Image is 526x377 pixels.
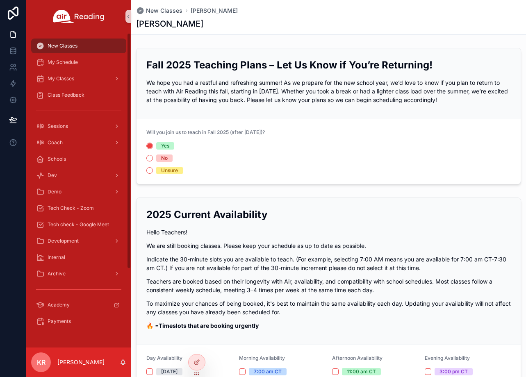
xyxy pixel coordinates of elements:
[31,314,126,329] a: Payments
[146,7,182,15] span: New Classes
[191,7,238,15] a: [PERSON_NAME]
[37,357,46,367] span: KR
[161,154,168,162] div: No
[146,208,511,221] h2: 2025 Current Availability
[31,250,126,265] a: Internal
[48,92,84,98] span: Class Feedback
[31,168,126,183] a: Dev
[48,318,71,325] span: Payments
[425,355,470,361] span: Evening Availability
[31,71,126,86] a: My Classes
[161,142,169,150] div: Yes
[136,7,182,15] a: New Classes
[48,302,70,308] span: Academy
[146,241,511,250] p: We are still booking classes. Please keep your schedule as up to date as possible.
[31,152,126,166] a: Schools
[31,201,126,216] a: Tech Check - Zoom
[48,156,66,162] span: Schools
[48,123,68,129] span: Sessions
[146,355,182,361] span: Day Availability
[48,59,78,66] span: My Schedule
[48,172,57,179] span: Dev
[48,188,61,195] span: Demo
[53,10,105,23] img: App logo
[31,39,126,53] a: New Classes
[146,129,265,135] span: Will you join us to teach in Fall 2025 (after [DATE])?
[254,368,282,375] div: 7:00 am CT
[136,18,203,30] h1: [PERSON_NAME]
[146,255,511,272] p: Indicate the 30-minute slots you are available to teach. (For example, selecting 7:00 AM means yo...
[48,75,74,82] span: My Classes
[57,358,105,366] p: [PERSON_NAME]
[48,205,94,211] span: Tech Check - Zoom
[48,270,66,277] span: Archive
[48,254,65,261] span: Internal
[31,88,126,102] a: Class Feedback
[31,55,126,70] a: My Schedule
[146,228,511,236] p: Hello Teachers!
[31,217,126,232] a: Tech check - Google Meet
[239,355,285,361] span: Morning Availability
[48,238,79,244] span: Development
[48,221,109,228] span: Tech check - Google Meet
[347,368,376,375] div: 11:00 am CT
[48,139,63,146] span: Coach
[332,355,383,361] span: Afternoon Availability
[48,43,77,49] span: New Classes
[26,33,131,347] div: scrollable content
[146,321,511,330] p: 🔥 =
[146,299,511,316] p: To maximize your chances of being booked, it's best to maintain the same availability each day. U...
[159,322,259,329] strong: Timeslots that are booking urgently
[31,234,126,248] a: Development
[31,119,126,134] a: Sessions
[161,167,178,174] div: Unsure
[439,368,468,375] div: 3:00 pm CT
[146,78,511,104] p: We hope you had a restful and refreshing summer! As we prepare for the new school year, we’d love...
[31,184,126,199] a: Demo
[31,135,126,150] a: Coach
[31,298,126,312] a: Academy
[146,58,511,72] h2: Fall 2025 Teaching Plans – Let Us Know if You’re Returning!
[161,368,178,375] div: [DATE]
[31,266,126,281] a: Archive
[146,277,511,294] p: Teachers are booked based on their longevity with Air, availability, and compatibility with schoo...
